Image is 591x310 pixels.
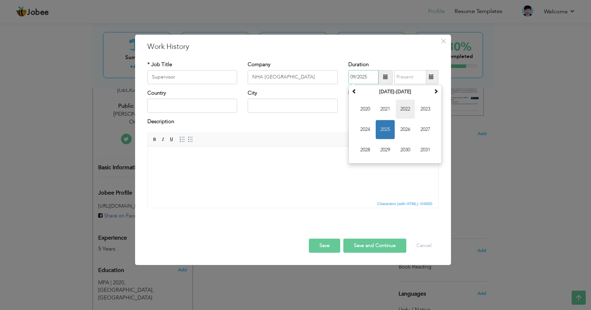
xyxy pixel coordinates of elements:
label: Company [248,61,271,68]
iframe: Rich Text Editor, workEditor [148,146,438,199]
span: × [440,35,446,48]
span: 2023 [416,100,435,119]
input: Present [394,70,426,84]
span: 2029 [376,140,395,159]
span: 2027 [416,120,435,139]
span: Previous Decade [352,89,357,94]
a: Underline [168,135,176,143]
a: Italic [159,135,167,143]
a: Bold [151,135,159,143]
th: Select Decade [358,87,432,97]
span: 2031 [416,140,435,159]
a: Insert/Remove Bulleted List [187,135,195,143]
span: 2022 [396,100,415,119]
input: From [348,70,379,84]
button: Cancel [409,239,439,253]
span: 2030 [396,140,415,159]
label: Duration [348,61,369,68]
h3: Work History [147,42,439,52]
span: 2026 [396,120,415,139]
span: 2020 [356,100,375,119]
button: Save [309,239,340,253]
button: Close [438,36,449,47]
span: Characters (with HTML): 0/4000 [376,201,434,207]
label: Country [147,89,166,97]
label: Description [147,118,174,126]
span: 2025 [376,120,395,139]
button: Save and Continue [343,239,406,253]
span: 2021 [376,100,395,119]
span: 2024 [356,120,375,139]
label: * Job Title [147,61,172,68]
div: Statistics [376,201,434,207]
span: Next Decade [433,89,438,94]
label: City [248,89,257,97]
span: 2028 [356,140,375,159]
a: Insert/Remove Numbered List [178,135,186,143]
